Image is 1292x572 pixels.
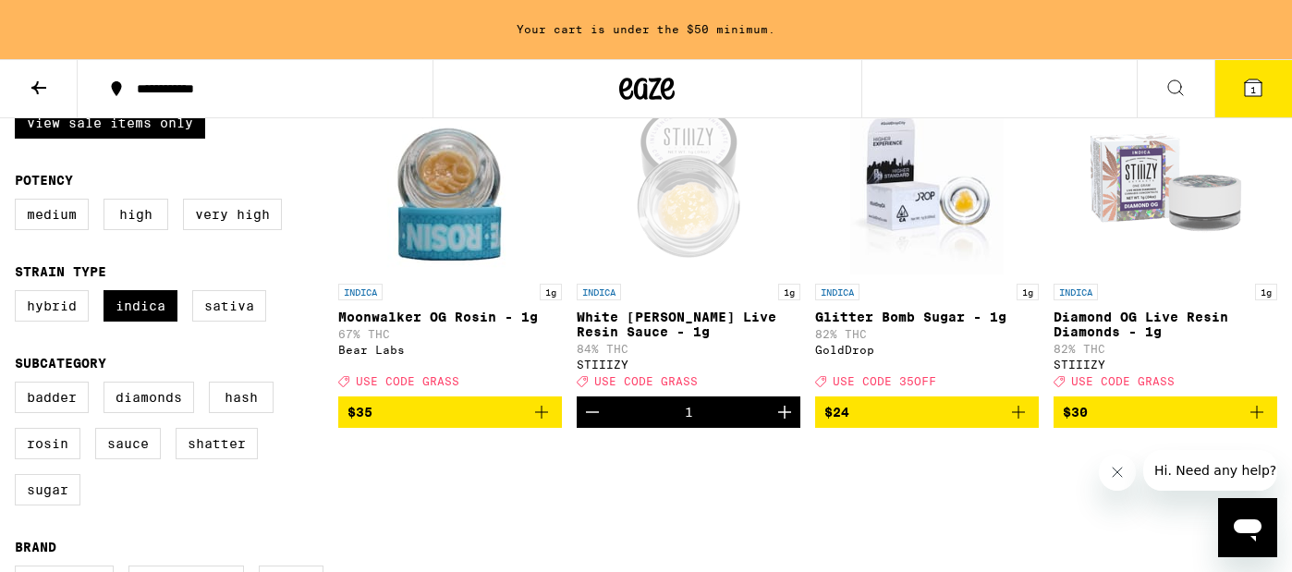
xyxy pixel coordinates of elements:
label: Shatter [176,428,258,459]
a: Open page for Diamond OG Live Resin Diamonds - 1g from STIIIZY [1054,90,1277,396]
p: 84% THC [577,343,800,355]
label: Sugar [15,474,80,505]
img: Bear Labs - Moonwalker OG Rosin - 1g [358,90,542,274]
p: 1g [1017,284,1039,300]
p: INDICA [815,284,859,300]
button: Add to bag [338,396,562,428]
iframe: Message from company [1143,450,1277,491]
label: High [104,199,168,230]
p: 1g [778,284,800,300]
label: Badder [15,382,89,413]
button: Increment [769,396,800,428]
button: Decrement [577,396,608,428]
label: Sauce [95,428,161,459]
span: $30 [1063,405,1088,420]
label: Diamonds [104,382,194,413]
span: USE CODE GRASS [356,375,459,387]
label: Hash [209,382,274,413]
a: Open page for Glitter Bomb Sugar - 1g from GoldDrop [815,90,1039,396]
a: Open page for White Walker Live Resin Sauce - 1g from STIIIZY [577,90,800,396]
div: STIIIZY [1054,359,1277,371]
div: Bear Labs [338,344,562,356]
p: 1g [540,284,562,300]
iframe: Close message [1099,454,1136,491]
img: STIIIZY - Diamond OG Live Resin Diamonds - 1g [1073,90,1258,274]
span: $35 [347,405,372,420]
label: Hybrid [15,290,89,322]
iframe: Button to launch messaging window [1218,498,1277,557]
button: Add to bag [815,396,1039,428]
a: Open page for Moonwalker OG Rosin - 1g from Bear Labs [338,90,562,396]
p: Glitter Bomb Sugar - 1g [815,310,1039,324]
span: $24 [824,405,849,420]
div: STIIIZY [577,359,800,371]
span: 1 [1250,84,1256,95]
p: 1g [1255,284,1277,300]
legend: Subcategory [15,356,106,371]
span: USE CODE 35OFF [833,375,936,387]
label: Very High [183,199,282,230]
label: Rosin [15,428,80,459]
legend: Brand [15,540,56,554]
p: INDICA [338,284,383,300]
div: 1 [685,405,693,420]
img: GoldDrop - Glitter Bomb Sugar - 1g [850,90,1003,274]
p: 82% THC [1054,343,1277,355]
label: Indica [104,290,177,322]
span: USE CODE GRASS [1071,375,1175,387]
p: INDICA [577,284,621,300]
span: USE CODE GRASS [594,375,698,387]
label: View Sale Items Only [15,107,205,139]
legend: Potency [15,173,73,188]
p: 67% THC [338,328,562,340]
legend: Strain Type [15,264,106,279]
p: White [PERSON_NAME] Live Resin Sauce - 1g [577,310,800,339]
button: Add to bag [1054,396,1277,428]
p: Moonwalker OG Rosin - 1g [338,310,562,324]
label: Medium [15,199,89,230]
button: 1 [1214,60,1292,117]
p: Diamond OG Live Resin Diamonds - 1g [1054,310,1277,339]
label: Sativa [192,290,266,322]
p: 82% THC [815,328,1039,340]
div: GoldDrop [815,344,1039,356]
p: INDICA [1054,284,1098,300]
